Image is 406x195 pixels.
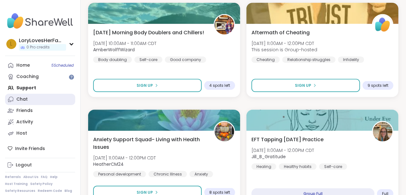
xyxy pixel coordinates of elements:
a: Host [5,128,75,139]
span: 8 spots left [209,190,230,195]
div: Infidelity [338,57,364,63]
b: AmberWolffWizard [93,47,135,53]
span: Sign Up [137,83,153,88]
span: Anxiety Support Squad- Living with Health Issues [93,136,207,151]
iframe: Spotlight [69,75,74,80]
span: L [10,40,13,48]
span: [DATE] 11:00AM - 12:00PM CDT [251,147,314,153]
a: Coaching [5,71,75,82]
div: Personal development [93,171,146,177]
div: Friends [16,108,33,114]
span: 0 Pro credits [26,45,50,50]
div: Host [16,130,27,136]
a: Safety Policy [30,182,53,186]
div: Good company [165,57,206,63]
div: Healthy habits [279,164,317,170]
div: Chronic Illness [149,171,187,177]
button: Sign Up [93,79,202,92]
button: Sign Up [251,79,360,92]
div: Logout [16,162,32,168]
img: ShareWell Nav Logo [5,10,75,32]
a: Referrals [5,175,21,179]
a: Host Training [5,182,28,186]
a: Friends [5,105,75,116]
img: AmberWolffWizard [215,15,234,35]
span: 5 Scheduled [51,63,74,68]
span: Aftermath of Cheating [251,29,310,36]
a: FAQ [41,175,48,179]
span: [DATE] 10:00AM - 11:00AM CDT [93,40,156,47]
a: About Us [23,175,38,179]
span: EFT Tapping [DATE] Practice [251,136,324,143]
div: Anxiety [189,171,213,177]
a: Blog [65,189,72,193]
a: Chat [5,94,75,105]
a: Safety Resources [5,189,35,193]
div: Relationship struggles [282,57,336,63]
img: HeatherCM24 [215,122,234,142]
div: Invite Friends [5,143,75,154]
a: Help [50,175,58,179]
b: Jill_B_Gratitude [251,153,286,160]
div: Home [16,62,30,69]
span: [DATE] Morning Body Doublers and Chillers! [93,29,204,36]
div: Coaching [16,74,39,80]
div: Cheating [251,57,280,63]
div: Chat [16,96,28,103]
b: HeatherCM24 [93,161,124,167]
div: Healing [251,164,276,170]
div: LoryLovesHerFamilia [19,37,66,44]
a: Home5Scheduled [5,60,75,71]
span: Sign Up [295,83,312,88]
span: 4 spots left [209,83,230,88]
img: Jill_B_Gratitude [373,122,392,142]
span: [DATE] 11:00AM - 12:00PM CDT [93,155,156,161]
div: Self-care [134,57,162,63]
div: Activity [16,119,33,125]
a: Activity [5,116,75,128]
span: 9 spots left [368,83,388,88]
div: Body doubling [93,57,132,63]
span: [DATE] 11:00AM - 12:00PM CDT [251,40,317,47]
span: This session is Group-hosted [251,47,317,53]
div: Self-care [319,164,347,170]
img: ShareWell [373,15,392,35]
a: Logout [5,159,75,171]
a: Redeem Code [38,189,62,193]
